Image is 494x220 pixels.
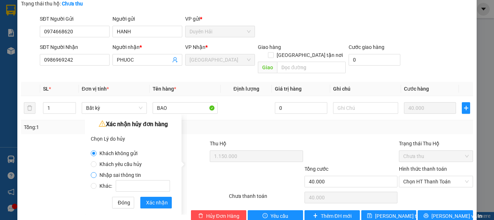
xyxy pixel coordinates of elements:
[97,161,145,167] span: Khách yêu cầu hủy
[185,15,255,23] div: VP gửi
[321,212,352,220] span: Thêm ĐH mới
[275,86,302,92] span: Giá trị hàng
[263,213,268,219] span: exclamation-circle
[146,199,168,207] span: Xác nhận
[43,86,49,92] span: SL
[91,133,176,144] div: Chọn Lý do hủy
[82,86,109,92] span: Đơn vị tính
[233,86,259,92] span: Định lượng
[116,180,170,192] input: Khác:
[403,151,469,162] span: Chưa thu
[86,103,142,113] span: Bất kỳ
[62,6,79,14] span: Nhận:
[404,102,456,114] input: 0
[399,140,473,148] div: Trạng thái Thu Hộ
[462,105,470,111] span: plus
[62,6,135,22] div: [GEOGRAPHIC_DATA]
[61,46,136,56] div: 40.000
[198,213,203,219] span: delete
[367,213,372,219] span: save
[258,62,277,73] span: Giao
[140,197,172,208] button: Xác nhận
[24,123,191,131] div: Tổng: 1
[274,51,346,59] span: [GEOGRAPHIC_DATA] tận nơi
[97,183,173,189] span: Khác:
[423,213,429,219] span: printer
[313,213,318,219] span: plus
[40,43,110,51] div: SĐT Người Nhận
[99,120,106,127] span: warning
[399,166,447,172] label: Hình thức thanh toán
[153,102,218,114] input: VD: Bàn, Ghế
[277,62,346,73] input: Dọc đường
[375,212,433,220] span: [PERSON_NAME] thay đổi
[462,102,470,114] button: plus
[189,54,251,65] span: Sài Gòn
[172,57,178,63] span: user-add
[404,86,429,92] span: Cước hàng
[6,15,57,24] div: HANH
[210,141,226,146] span: Thu Hộ
[112,43,182,51] div: Người nhận
[349,44,384,50] label: Cước giao hàng
[185,44,205,50] span: VP Nhận
[6,24,57,34] div: 0974668620
[153,86,176,92] span: Tên hàng
[112,197,134,208] button: Đóng
[97,150,140,156] span: Khách không gửi
[62,1,83,7] b: Chưa thu
[349,54,400,66] input: Cước giao hàng
[271,212,288,220] span: Yêu cầu
[62,31,135,41] div: 0986969242
[330,82,401,96] th: Ghi chú
[6,6,57,15] div: Duyên Hải
[189,26,251,37] span: Duyên Hải
[305,166,328,172] span: Tổng cước
[112,15,182,23] div: Người gửi
[24,102,35,114] button: delete
[40,15,110,23] div: SĐT Người Gửi
[431,212,482,220] span: [PERSON_NAME] và In
[91,119,176,130] div: Xác nhận hủy đơn hàng
[97,172,144,178] span: Nhập sai thông tin
[118,199,130,207] span: Đóng
[62,22,135,31] div: PHUOC
[206,212,239,220] span: Hủy Đơn Hàng
[403,176,469,187] span: Chọn HT Thanh Toán
[61,47,71,55] span: CC :
[258,44,281,50] span: Giao hàng
[228,192,304,205] div: Chưa thanh toán
[333,102,398,114] input: Ghi Chú
[6,7,17,14] span: Gửi:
